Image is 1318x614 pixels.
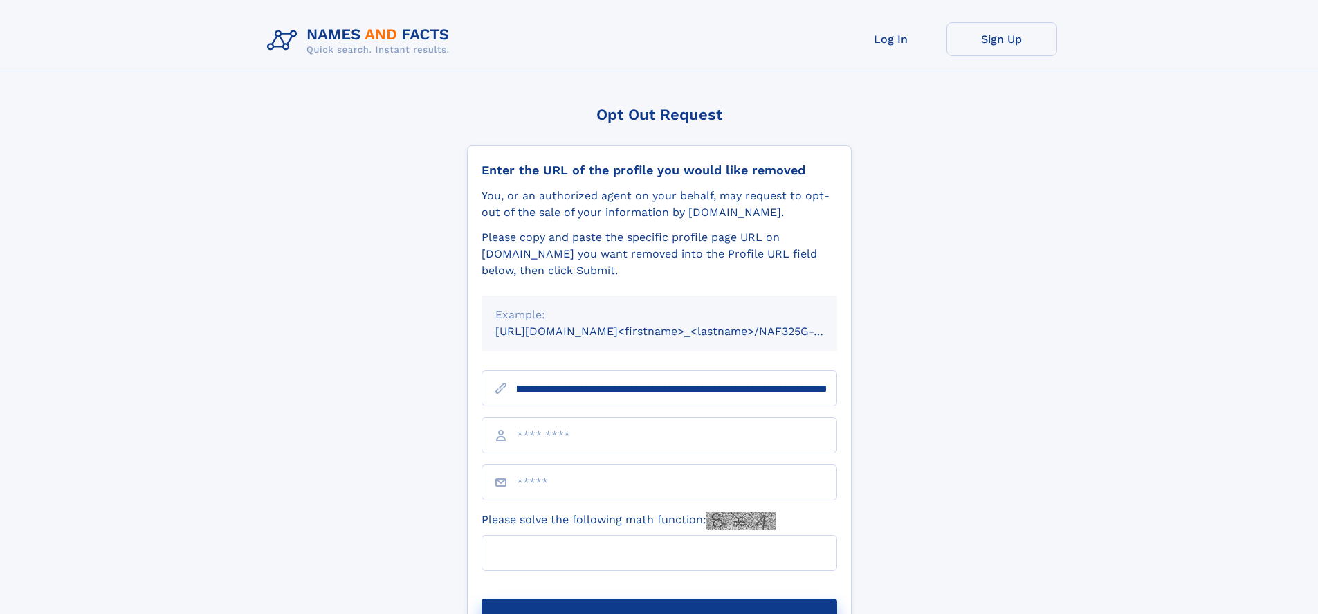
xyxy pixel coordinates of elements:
[262,22,461,60] img: Logo Names and Facts
[482,163,837,178] div: Enter the URL of the profile you would like removed
[482,188,837,221] div: You, or an authorized agent on your behalf, may request to opt-out of the sale of your informatio...
[495,307,823,323] div: Example:
[946,22,1057,56] a: Sign Up
[836,22,946,56] a: Log In
[467,106,852,123] div: Opt Out Request
[495,325,863,338] small: [URL][DOMAIN_NAME]<firstname>_<lastname>/NAF325G-xxxxxxxx
[482,229,837,279] div: Please copy and paste the specific profile page URL on [DOMAIN_NAME] you want removed into the Pr...
[482,512,776,530] label: Please solve the following math function:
